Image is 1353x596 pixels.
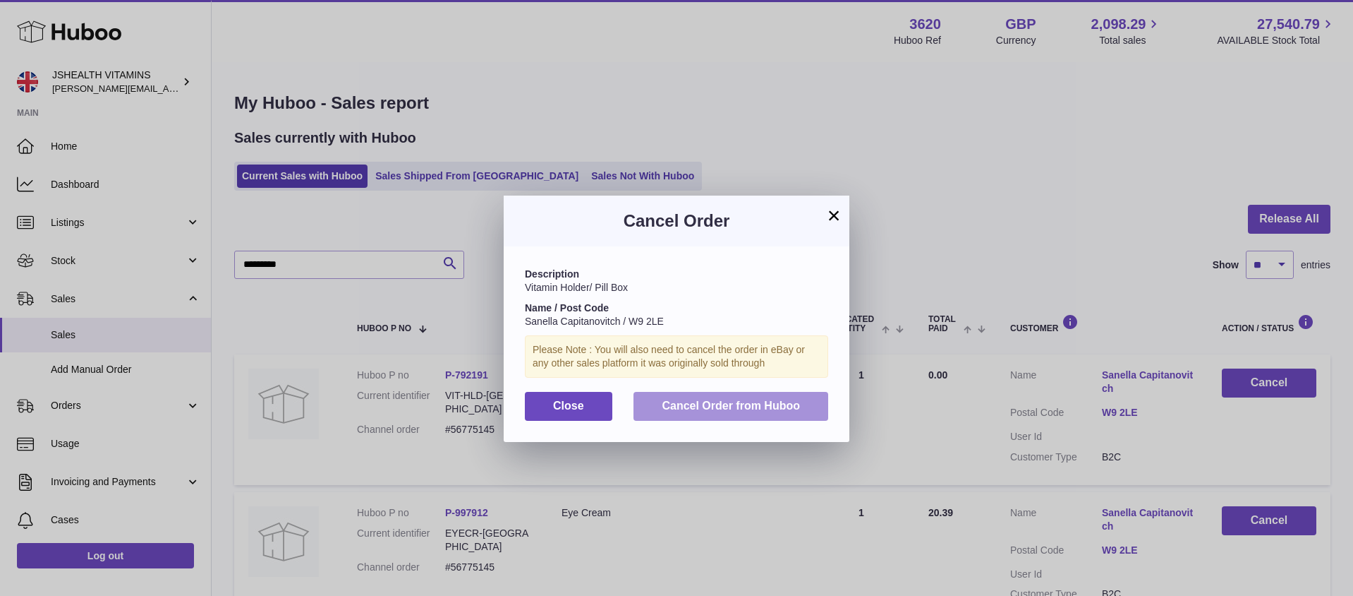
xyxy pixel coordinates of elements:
span: Close [553,400,584,412]
span: Cancel Order from Huboo [662,400,800,412]
button: × [825,207,842,224]
div: Please Note : You will also need to cancel the order in eBay or any other sales platform it was o... [525,335,828,378]
button: Cancel Order from Huboo [633,392,828,421]
h3: Cancel Order [525,210,828,232]
span: Vitamin Holder/ Pill Box [525,282,628,293]
strong: Name / Post Code [525,302,609,314]
button: Close [525,392,612,421]
span: Sanella Capitanovitch / W9 2LE [525,316,664,327]
strong: Description [525,268,579,280]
